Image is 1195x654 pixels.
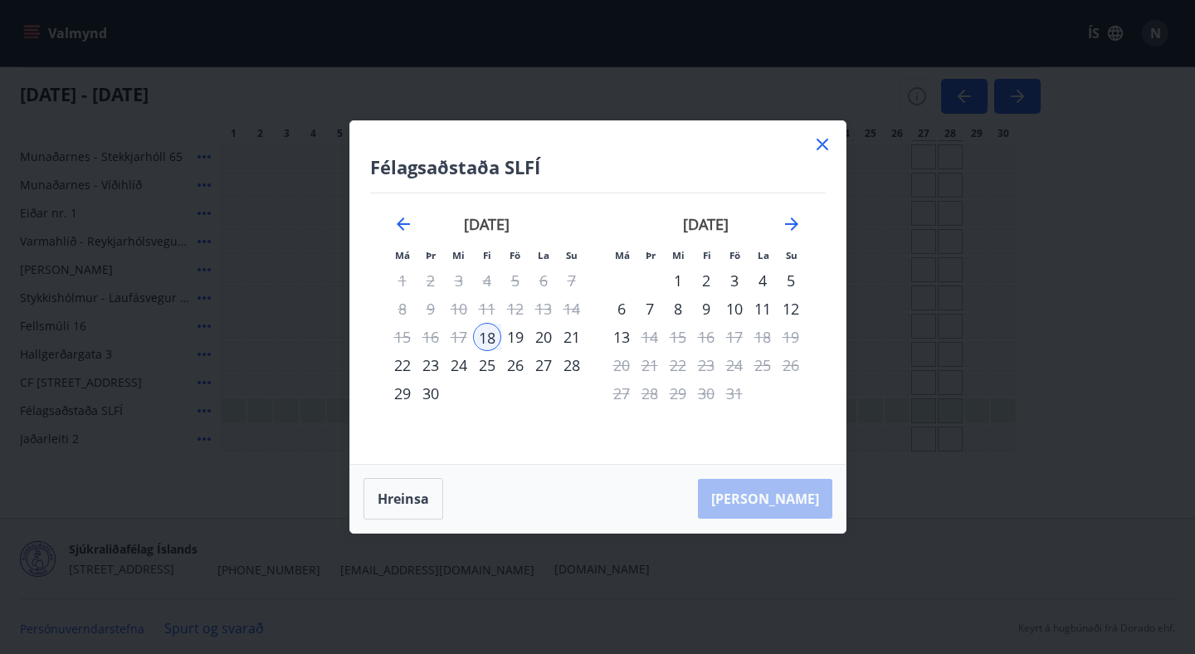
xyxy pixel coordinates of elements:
[720,295,749,323] div: 10
[529,351,558,379] div: 27
[529,323,558,351] div: 20
[607,351,636,379] td: Not available. mánudagur, 20. júlí 2026
[388,351,417,379] td: Choose mánudagur, 22. júní 2026 as your check-out date. It’s available.
[692,295,720,323] td: Choose fimmtudagur, 9. júlí 2026 as your check-out date. It’s available.
[720,323,749,351] td: Not available. föstudagur, 17. júlí 2026
[786,249,797,261] small: Su
[672,249,685,261] small: Mi
[749,295,777,323] td: Choose laugardagur, 11. júlí 2026 as your check-out date. It’s available.
[664,295,692,323] td: Choose miðvikudagur, 8. júlí 2026 as your check-out date. It’s available.
[720,379,749,408] td: Not available. föstudagur, 31. júlí 2026
[636,295,664,323] div: 7
[483,249,491,261] small: Fi
[720,266,749,295] div: 3
[558,351,586,379] td: Choose sunnudagur, 28. júní 2026 as your check-out date. It’s available.
[473,351,501,379] td: Choose fimmtudagur, 25. júní 2026 as your check-out date. It’s available.
[501,323,529,351] div: 19
[363,478,443,520] button: Hreinsa
[720,266,749,295] td: Choose föstudagur, 3. júlí 2026 as your check-out date. It’s available.
[558,323,586,351] td: Choose sunnudagur, 21. júní 2026 as your check-out date. It’s available.
[452,249,465,261] small: Mi
[777,351,805,379] td: Not available. sunnudagur, 26. júlí 2026
[417,351,445,379] td: Choose þriðjudagur, 23. júní 2026 as your check-out date. It’s available.
[370,193,826,444] div: Calendar
[636,351,664,379] td: Not available. þriðjudagur, 21. júlí 2026
[558,351,586,379] div: 28
[445,351,473,379] div: 24
[510,249,520,261] small: Fö
[692,323,720,351] td: Not available. fimmtudagur, 16. júlí 2026
[501,295,529,323] td: Not available. föstudagur, 12. júní 2026
[782,214,802,234] div: Move forward to switch to the next month.
[393,214,413,234] div: Move backward to switch to the previous month.
[417,351,445,379] div: 23
[445,295,473,323] td: Not available. miðvikudagur, 10. júní 2026
[664,295,692,323] div: 8
[607,323,636,351] td: Choose mánudagur, 13. júlí 2026 as your check-out date. It’s available.
[758,249,769,261] small: La
[607,295,636,323] div: 6
[538,249,549,261] small: La
[417,379,445,408] td: Choose þriðjudagur, 30. júní 2026 as your check-out date. It’s available.
[664,266,692,295] div: 1
[426,249,436,261] small: Þr
[664,379,692,408] td: Not available. miðvikudagur, 29. júlí 2026
[692,295,720,323] div: 9
[395,249,410,261] small: Má
[417,323,445,351] td: Not available. þriðjudagur, 16. júní 2026
[777,323,805,351] td: Not available. sunnudagur, 19. júlí 2026
[749,266,777,295] div: 4
[566,249,578,261] small: Su
[646,249,656,261] small: Þr
[692,351,720,379] td: Not available. fimmtudagur, 23. júlí 2026
[636,323,664,351] td: Not available. þriðjudagur, 14. júlí 2026
[664,351,692,379] td: Not available. miðvikudagur, 22. júlí 2026
[473,266,501,295] td: Not available. fimmtudagur, 4. júní 2026
[607,379,636,408] td: Not available. mánudagur, 27. júlí 2026
[417,266,445,295] td: Not available. þriðjudagur, 2. júní 2026
[501,351,529,379] td: Choose föstudagur, 26. júní 2026 as your check-out date. It’s available.
[445,323,473,351] td: Not available. miðvikudagur, 17. júní 2026
[388,351,417,379] div: 22
[529,351,558,379] td: Choose laugardagur, 27. júní 2026 as your check-out date. It’s available.
[473,351,501,379] div: 25
[720,351,749,379] td: Not available. föstudagur, 24. júlí 2026
[388,266,417,295] td: Not available. mánudagur, 1. júní 2026
[777,266,805,295] td: Choose sunnudagur, 5. júlí 2026 as your check-out date. It’s available.
[749,323,777,351] td: Not available. laugardagur, 18. júlí 2026
[464,214,510,234] strong: [DATE]
[501,323,529,351] td: Choose föstudagur, 19. júní 2026 as your check-out date. It’s available.
[607,323,636,351] div: Aðeins útritun í boði
[388,295,417,323] td: Not available. mánudagur, 8. júní 2026
[417,295,445,323] td: Not available. þriðjudagur, 9. júní 2026
[664,266,692,295] td: Choose miðvikudagur, 1. júlí 2026 as your check-out date. It’s available.
[777,295,805,323] td: Choose sunnudagur, 12. júlí 2026 as your check-out date. It’s available.
[692,379,720,408] td: Not available. fimmtudagur, 30. júlí 2026
[370,154,826,179] h4: Félagsaðstaða SLFÍ
[692,266,720,295] td: Choose fimmtudagur, 2. júlí 2026 as your check-out date. It’s available.
[664,323,692,351] td: Not available. miðvikudagur, 15. júlí 2026
[777,295,805,323] div: 12
[473,323,501,351] td: Selected as start date. fimmtudagur, 18. júní 2026
[388,379,417,408] td: Choose mánudagur, 29. júní 2026 as your check-out date. It’s available.
[692,266,720,295] div: 2
[417,379,445,408] div: 30
[473,295,501,323] td: Not available. fimmtudagur, 11. júní 2026
[720,295,749,323] td: Choose föstudagur, 10. júlí 2026 as your check-out date. It’s available.
[529,266,558,295] td: Not available. laugardagur, 6. júní 2026
[558,266,586,295] td: Not available. sunnudagur, 7. júní 2026
[777,266,805,295] div: 5
[729,249,740,261] small: Fö
[529,323,558,351] td: Choose laugardagur, 20. júní 2026 as your check-out date. It’s available.
[683,214,729,234] strong: [DATE]
[558,323,586,351] div: 21
[749,266,777,295] td: Choose laugardagur, 4. júlí 2026 as your check-out date. It’s available.
[636,295,664,323] td: Choose þriðjudagur, 7. júlí 2026 as your check-out date. It’s available.
[529,295,558,323] td: Not available. laugardagur, 13. júní 2026
[636,379,664,408] td: Not available. þriðjudagur, 28. júlí 2026
[445,266,473,295] td: Not available. miðvikudagur, 3. júní 2026
[703,249,711,261] small: Fi
[607,295,636,323] td: Choose mánudagur, 6. júlí 2026 as your check-out date. It’s available.
[749,295,777,323] div: 11
[501,351,529,379] div: 26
